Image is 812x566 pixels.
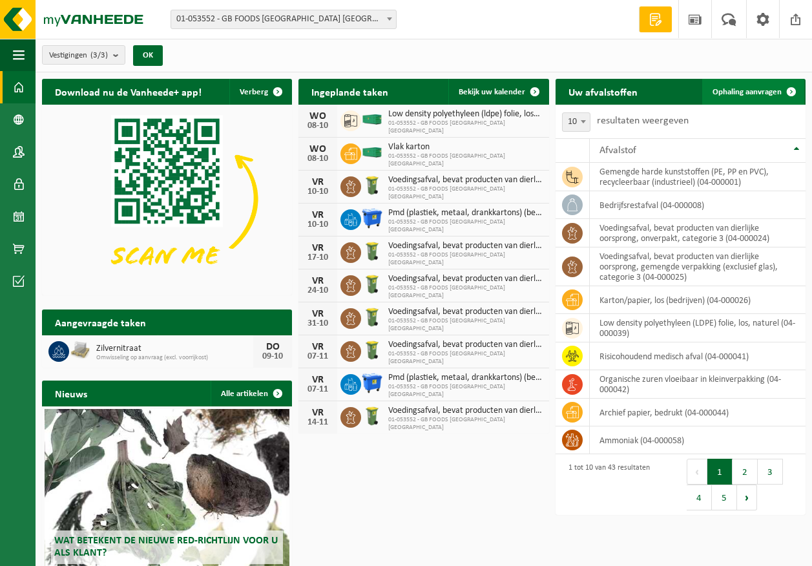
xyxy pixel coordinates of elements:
div: WO [305,111,331,121]
div: 24-10 [305,286,331,295]
div: VR [305,210,331,220]
div: 09-10 [260,352,286,361]
button: 4 [687,485,712,510]
td: organische zuren vloeibaar in kleinverpakking (04-000042) [590,370,806,399]
div: 10-10 [305,187,331,196]
img: WB-1100-HPE-BE-01 [361,372,383,394]
span: 01-053552 - GB FOODS BELGIUM NV - PUURS-SINT-AMANDS [171,10,397,29]
span: Omwisseling op aanvraag (excl. voorrijkost) [96,354,253,362]
span: Voedingsafval, bevat producten van dierlijke oorsprong, onverpakt, categorie 3 [388,241,542,251]
td: archief papier, bedrukt (04-000044) [590,399,806,426]
div: VR [305,177,331,187]
count: (3/3) [90,51,108,59]
span: 01-053552 - GB FOODS [GEOGRAPHIC_DATA] [GEOGRAPHIC_DATA] [388,284,542,300]
span: Pmd (plastiek, metaal, drankkartons) (bedrijven) [388,208,542,218]
img: WB-0140-HPE-GN-50 [361,306,383,328]
div: 08-10 [305,121,331,131]
span: 10 [563,113,590,131]
span: 10 [562,112,590,132]
h2: Uw afvalstoffen [556,79,651,104]
a: Bekijk uw kalender [448,79,548,105]
img: Download de VHEPlus App [42,105,292,293]
td: voedingsafval, bevat producten van dierlijke oorsprong, gemengde verpakking (exclusief glas), cat... [590,247,806,286]
img: WB-0140-HPE-GN-50 [361,339,383,361]
button: 3 [758,459,783,485]
td: low density polyethyleen (LDPE) folie, los, naturel (04-000039) [590,314,806,342]
a: Alle artikelen [211,381,291,406]
button: Previous [687,459,707,485]
h2: Ingeplande taken [298,79,401,104]
span: 01-053552 - GB FOODS [GEOGRAPHIC_DATA] [GEOGRAPHIC_DATA] [388,416,542,432]
span: 01-053552 - GB FOODS [GEOGRAPHIC_DATA] [GEOGRAPHIC_DATA] [388,251,542,267]
span: 01-053552 - GB FOODS BELGIUM NV - PUURS-SINT-AMANDS [171,10,396,28]
button: OK [133,45,163,66]
div: VR [305,276,331,286]
button: 2 [733,459,758,485]
span: Voedingsafval, bevat producten van dierlijke oorsprong, onverpakt, categorie 3 [388,175,542,185]
img: HK-XC-40-GN-00 [361,114,383,125]
div: 07-11 [305,352,331,361]
td: ammoniak (04-000058) [590,426,806,454]
span: 01-053552 - GB FOODS [GEOGRAPHIC_DATA] [GEOGRAPHIC_DATA] [388,185,542,201]
td: risicohoudend medisch afval (04-000041) [590,342,806,370]
td: gemengde harde kunststoffen (PE, PP en PVC), recycleerbaar (industrieel) (04-000001) [590,163,806,191]
span: 01-053552 - GB FOODS [GEOGRAPHIC_DATA] [GEOGRAPHIC_DATA] [388,120,542,135]
div: VR [305,408,331,418]
button: Vestigingen(3/3) [42,45,125,65]
div: VR [305,309,331,319]
div: VR [305,375,331,385]
td: karton/papier, los (bedrijven) (04-000026) [590,286,806,314]
td: bedrijfsrestafval (04-000008) [590,191,806,219]
div: VR [305,243,331,253]
button: 5 [712,485,737,510]
span: Wat betekent de nieuwe RED-richtlijn voor u als klant? [54,536,278,558]
img: WB-1100-HPE-BE-01 [361,207,383,229]
img: WB-0140-HPE-GN-50 [361,273,383,295]
img: WB-0140-HPE-GN-50 [361,174,383,196]
img: WB-0140-HPE-GN-50 [361,405,383,427]
a: Ophaling aanvragen [702,79,804,105]
span: Afvalstof [599,145,636,156]
button: Next [737,485,757,510]
h2: Download nu de Vanheede+ app! [42,79,214,104]
span: Pmd (plastiek, metaal, drankkartons) (bedrijven) [388,373,542,383]
span: Voedingsafval, bevat producten van dierlijke oorsprong, onverpakt, categorie 3 [388,307,542,317]
button: 1 [707,459,733,485]
span: Vestigingen [49,46,108,65]
span: Zilvernitraat [96,344,253,354]
img: WB-0140-HPE-GN-50 [361,240,383,262]
div: DO [260,342,286,352]
span: Voedingsafval, bevat producten van dierlijke oorsprong, onverpakt, categorie 3 [388,340,542,350]
span: Vlak karton [388,142,542,152]
div: 31-10 [305,319,331,328]
div: 07-11 [305,385,331,394]
span: 01-053552 - GB FOODS [GEOGRAPHIC_DATA] [GEOGRAPHIC_DATA] [388,350,542,366]
div: WO [305,144,331,154]
div: 1 tot 10 van 43 resultaten [562,457,650,512]
td: voedingsafval, bevat producten van dierlijke oorsprong, onverpakt, categorie 3 (04-000024) [590,219,806,247]
span: Verberg [240,88,268,96]
h2: Aangevraagde taken [42,309,159,335]
img: HK-XC-40-GN-00 [361,147,383,158]
span: 01-053552 - GB FOODS [GEOGRAPHIC_DATA] [GEOGRAPHIC_DATA] [388,317,542,333]
span: 01-053552 - GB FOODS [GEOGRAPHIC_DATA] [GEOGRAPHIC_DATA] [388,218,542,234]
div: VR [305,342,331,352]
span: 01-053552 - GB FOODS [GEOGRAPHIC_DATA] [GEOGRAPHIC_DATA] [388,152,542,168]
span: Voedingsafval, bevat producten van dierlijke oorsprong, onverpakt, categorie 3 [388,406,542,416]
span: 01-053552 - GB FOODS [GEOGRAPHIC_DATA] [GEOGRAPHIC_DATA] [388,383,542,399]
div: 17-10 [305,253,331,262]
div: 08-10 [305,154,331,163]
img: LP-PA-00000-WDN-11 [69,339,91,361]
span: Bekijk uw kalender [459,88,525,96]
h2: Nieuws [42,381,100,406]
span: Ophaling aanvragen [713,88,782,96]
span: Voedingsafval, bevat producten van dierlijke oorsprong, onverpakt, categorie 3 [388,274,542,284]
div: 14-11 [305,418,331,427]
label: resultaten weergeven [597,116,689,126]
span: Low density polyethyleen (ldpe) folie, los, naturel [388,109,542,120]
div: 10-10 [305,220,331,229]
button: Verberg [229,79,291,105]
